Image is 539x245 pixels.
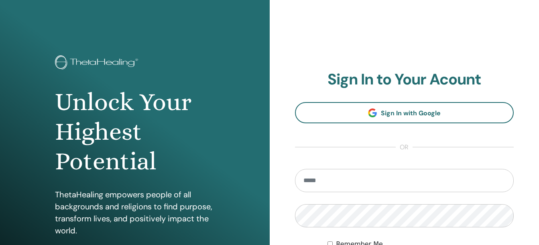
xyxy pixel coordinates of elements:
a: Sign In with Google [295,102,514,123]
span: Sign In with Google [381,109,441,117]
p: ThetaHealing empowers people of all backgrounds and religions to find purpose, transform lives, a... [55,189,215,237]
h2: Sign In to Your Acount [295,70,514,89]
h1: Unlock Your Highest Potential [55,87,215,177]
span: or [396,143,413,152]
